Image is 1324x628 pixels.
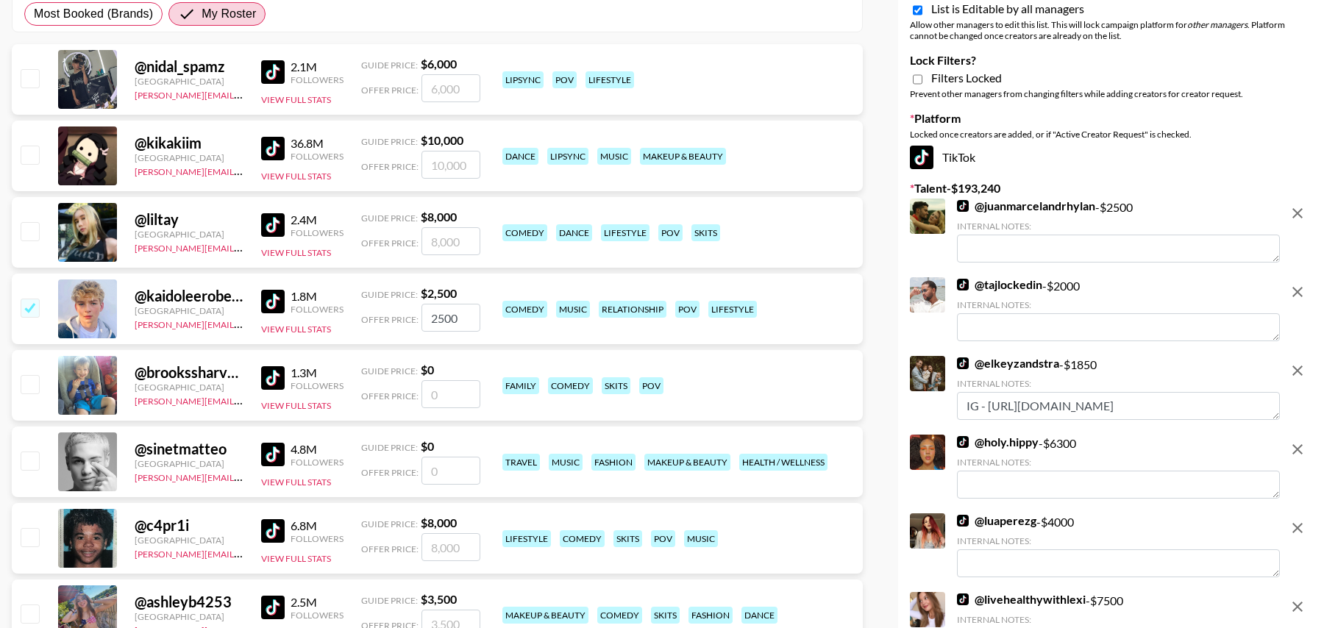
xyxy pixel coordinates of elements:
[421,533,480,561] input: 8,000
[421,151,480,179] input: 10,000
[502,377,539,394] div: family
[957,277,1280,341] div: - $ 2000
[361,238,419,249] span: Offer Price:
[135,469,352,483] a: [PERSON_NAME][EMAIL_ADDRESS][DOMAIN_NAME]
[586,71,634,88] div: lifestyle
[597,148,631,165] div: music
[502,454,540,471] div: travel
[547,148,588,165] div: lipsync
[261,443,285,466] img: TikTok
[135,240,352,254] a: [PERSON_NAME][EMAIL_ADDRESS][DOMAIN_NAME]
[421,57,457,71] strong: $ 6,000
[291,518,344,533] div: 6.8M
[34,5,153,23] span: Most Booked (Brands)
[291,304,344,315] div: Followers
[135,76,243,87] div: [GEOGRAPHIC_DATA]
[1283,277,1312,307] button: remove
[261,137,285,160] img: TikTok
[957,513,1036,528] a: @luaperezg
[548,377,593,394] div: comedy
[421,210,457,224] strong: $ 8,000
[597,607,642,624] div: comedy
[931,1,1084,16] span: List is Editable by all managers
[910,129,1312,140] div: Locked once creators are added, or if "Active Creator Request" is checked.
[361,161,419,172] span: Offer Price:
[931,71,1002,85] span: Filters Locked
[957,513,1280,577] div: - $ 4000
[361,595,418,606] span: Guide Price:
[291,595,344,610] div: 2.5M
[502,224,547,241] div: comedy
[675,301,700,318] div: pov
[910,146,1312,169] div: TikTok
[1283,435,1312,464] button: remove
[421,363,434,377] strong: $ 0
[291,533,344,544] div: Followers
[421,592,457,606] strong: $ 3,500
[708,301,757,318] div: lifestyle
[135,152,243,163] div: [GEOGRAPHIC_DATA]
[421,457,480,485] input: 0
[556,224,592,241] div: dance
[599,301,666,318] div: relationship
[957,378,1280,389] div: Internal Notes:
[957,356,1059,371] a: @elkeyzandstra
[651,530,675,547] div: pov
[135,57,243,76] div: @ nidal_spamz
[601,224,649,241] div: lifestyle
[957,457,1280,468] div: Internal Notes:
[361,390,419,402] span: Offer Price:
[361,518,418,529] span: Guide Price:
[684,530,718,547] div: music
[261,94,331,105] button: View Full Stats
[135,134,243,152] div: @ kikakiim
[910,19,1312,41] div: Allow other managers to edit this list. This will lock campaign platform for . Platform cannot be...
[135,363,243,382] div: @ brookssharveyy
[202,5,256,23] span: My Roster
[135,535,243,546] div: [GEOGRAPHIC_DATA]
[1283,592,1312,621] button: remove
[261,477,331,488] button: View Full Stats
[957,357,969,369] img: TikTok
[291,457,344,468] div: Followers
[261,247,331,258] button: View Full Stats
[261,596,285,619] img: TikTok
[361,60,418,71] span: Guide Price:
[602,377,630,394] div: skits
[361,289,418,300] span: Guide Price:
[502,148,538,165] div: dance
[910,53,1312,68] label: Lock Filters?
[1283,356,1312,385] button: remove
[135,87,352,101] a: [PERSON_NAME][EMAIL_ADDRESS][DOMAIN_NAME]
[1283,513,1312,543] button: remove
[291,213,344,227] div: 2.4M
[957,614,1280,625] div: Internal Notes:
[739,454,827,471] div: health / wellness
[910,88,1312,99] div: Prevent other managers from changing filters while adding creators for creator request.
[957,515,969,527] img: TikTok
[591,454,636,471] div: fashion
[291,136,344,151] div: 36.8M
[135,316,352,330] a: [PERSON_NAME][EMAIL_ADDRESS][DOMAIN_NAME]
[1187,19,1248,30] em: other managers
[291,365,344,380] div: 1.3M
[502,607,588,624] div: makeup & beauty
[261,400,331,411] button: View Full Stats
[261,553,331,564] button: View Full Stats
[957,593,969,605] img: TikTok
[639,377,663,394] div: pov
[261,290,285,313] img: TikTok
[957,435,1280,499] div: - $ 6300
[910,181,1312,196] label: Talent - $ 193,240
[957,356,1280,420] div: - $ 1850
[502,71,544,88] div: lipsync
[361,467,419,478] span: Offer Price:
[957,200,969,212] img: TikTok
[135,210,243,229] div: @ liltay
[957,535,1280,546] div: Internal Notes:
[957,435,1039,449] a: @holy.hippy
[957,199,1095,213] a: @juanmarcelandrhylan
[957,277,1042,292] a: @tajlockedin
[291,151,344,162] div: Followers
[613,530,642,547] div: skits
